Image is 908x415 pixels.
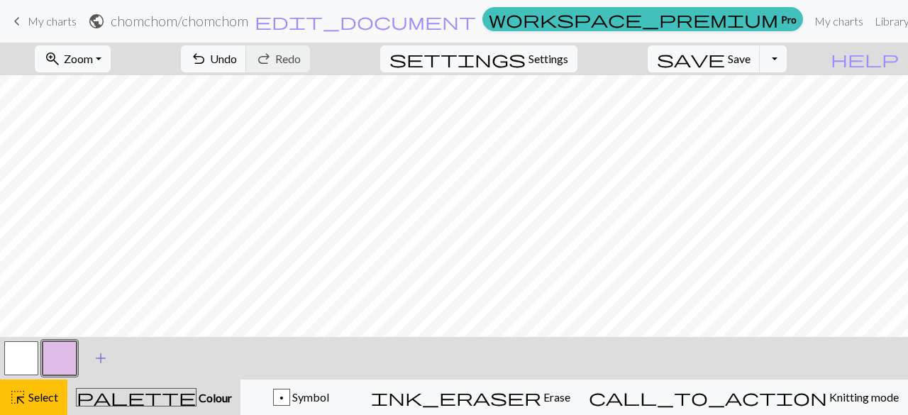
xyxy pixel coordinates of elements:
[28,14,77,28] span: My charts
[274,389,289,406] div: p
[809,7,869,35] a: My charts
[240,380,362,415] button: p Symbol
[362,380,580,415] button: Erase
[196,391,232,404] span: Colour
[728,52,751,65] span: Save
[580,380,908,415] button: Knitting mode
[255,11,476,31] span: edit_document
[371,387,541,407] span: ink_eraser
[482,7,803,31] a: Pro
[389,50,526,67] i: Settings
[389,49,526,69] span: settings
[528,50,568,67] span: Settings
[111,13,248,29] h2: chomchom / chomchom
[9,387,26,407] span: highlight_alt
[9,9,77,33] a: My charts
[64,52,93,65] span: Zoom
[648,45,760,72] button: Save
[35,45,111,72] button: Zoom
[88,11,105,31] span: public
[827,390,899,404] span: Knitting mode
[44,49,61,69] span: zoom_in
[67,380,240,415] button: Colour
[589,387,827,407] span: call_to_action
[9,11,26,31] span: keyboard_arrow_left
[380,45,577,72] button: SettingsSettings
[92,348,109,368] span: add
[489,9,778,29] span: workspace_premium
[831,49,899,69] span: help
[181,45,247,72] button: Undo
[657,49,725,69] span: save
[190,49,207,69] span: undo
[210,52,237,65] span: Undo
[541,390,570,404] span: Erase
[290,390,329,404] span: Symbol
[77,387,196,407] span: palette
[26,390,58,404] span: Select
